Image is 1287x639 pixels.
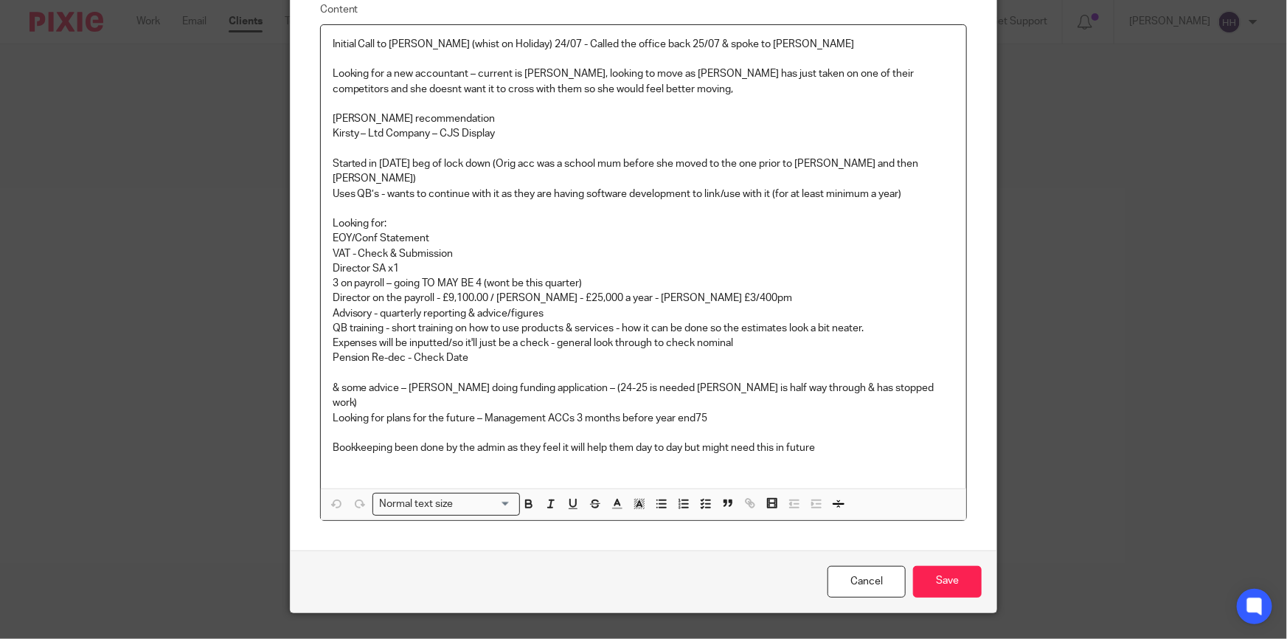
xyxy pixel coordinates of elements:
span: Normal text size [376,497,457,512]
p: Kirsty – Ltd Company – CJS Display [333,126,955,141]
p: Looking for a new accountant – current is [PERSON_NAME], looking to move as [PERSON_NAME] has jus... [333,66,955,97]
p: Started in [DATE] beg of lock down (Orig acc was a school mum before she moved to the one prior t... [333,156,955,187]
p: Advisory - quarterly reporting & advice/figures [333,306,955,321]
p: VAT - Check & Submission [333,246,955,261]
p: Initial Call to [PERSON_NAME] (whist on Holiday) 24/07 - Called the office back 25/07 & spoke to ... [333,37,955,52]
p: Looking for plans for the future – Management ACCs 3 months before year end75 [333,411,955,426]
p: Director SA x1 [333,261,955,276]
input: Save [913,566,982,598]
p: Looking for: [333,216,955,231]
p: & some advice – [PERSON_NAME] doing funding application – (24-25 is needed [PERSON_NAME] is half ... [333,381,955,411]
label: Content [320,2,968,17]
p: Uses QB’s - wants to continue with it as they are having software development to link/use with it... [333,187,955,201]
p: [PERSON_NAME] recommendation [333,111,955,126]
p: Director on the payroll - £9,100.00 / [PERSON_NAME] - £25,000 a year - [PERSON_NAME] £3/400pm [333,291,955,305]
p: 3 on payroll – going TO MAY BE 4 (wont be this quarter) [333,276,955,291]
p: Pension Re-dec - Check Date [333,350,955,365]
p: Expenses will be inputted/so it'll just be a check - general look through to check nominal [333,336,955,350]
a: Cancel [828,566,906,598]
p: Bookkeeping been done by the admin as they feel it will help them day to day but might need this ... [333,441,955,455]
div: Search for option [372,493,520,516]
p: EOY/Conf Statement [333,231,955,246]
p: QB training - short training on how to use products & services - how it can be done so the estima... [333,321,955,336]
input: Search for option [458,497,511,512]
